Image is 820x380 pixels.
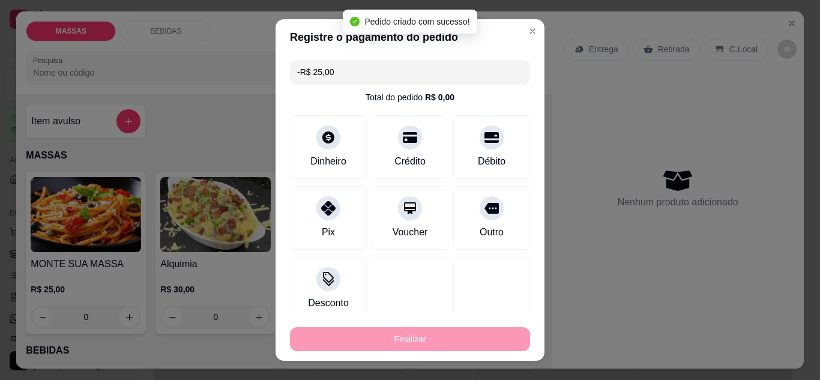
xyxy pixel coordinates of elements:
[297,60,523,84] input: Ex.: hambúrguer de cordeiro
[308,296,349,310] div: Desconto
[478,154,505,169] div: Débito
[393,225,428,240] div: Voucher
[322,225,335,240] div: Pix
[425,91,454,103] div: R$ 0,00
[523,22,542,41] button: Close
[364,17,469,26] span: Pedido criado com sucesso!
[276,19,544,55] header: Registre o pagamento do pedido
[310,154,346,169] div: Dinheiro
[350,17,360,26] span: check-circle
[480,225,504,240] div: Outro
[366,91,454,103] div: Total do pedido
[394,154,426,169] div: Crédito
